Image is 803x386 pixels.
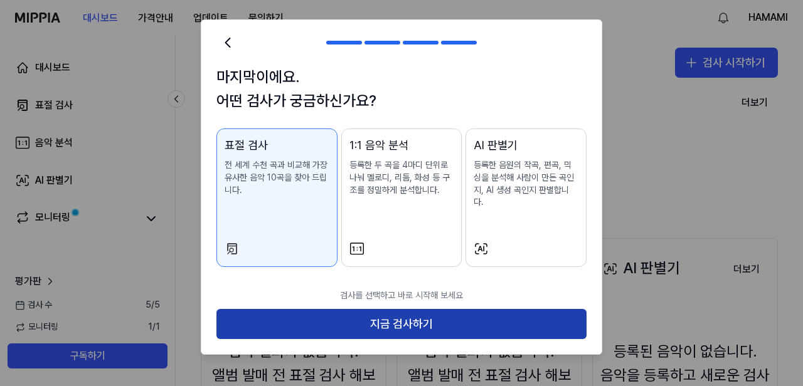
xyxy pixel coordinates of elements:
[341,128,462,267] button: 1:1 음악 분석등록한 두 곡을 4마디 단위로 나눠 멜로디, 리듬, 화성 등 구조를 정밀하게 분석합니다.
[225,137,329,155] div: 표절 검사
[216,128,338,267] button: 표절 검사전 세계 수천 곡과 비교해 가장 유사한 음악 10곡을 찾아 드립니다.
[474,137,578,155] div: AI 판별기
[465,128,587,267] button: AI 판별기등록한 음원의 작곡, 편곡, 믹싱을 분석해 사람이 만든 곡인지, AI 생성 곡인지 판별합니다.
[225,159,329,196] p: 전 세계 수천 곡과 비교해 가장 유사한 음악 10곡을 찾아 드립니다.
[349,137,454,155] div: 1:1 음악 분석
[216,65,587,113] h1: 마지막이에요. 어떤 검사가 궁금하신가요?
[349,159,454,196] p: 등록한 두 곡을 4마디 단위로 나눠 멜로디, 리듬, 화성 등 구조를 정밀하게 분석합니다.
[474,159,578,208] p: 등록한 음원의 작곡, 편곡, 믹싱을 분석해 사람이 만든 곡인지, AI 생성 곡인지 판별합니다.
[216,309,587,339] button: 지금 검사하기
[216,282,587,310] p: 검사를 선택하고 바로 시작해 보세요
